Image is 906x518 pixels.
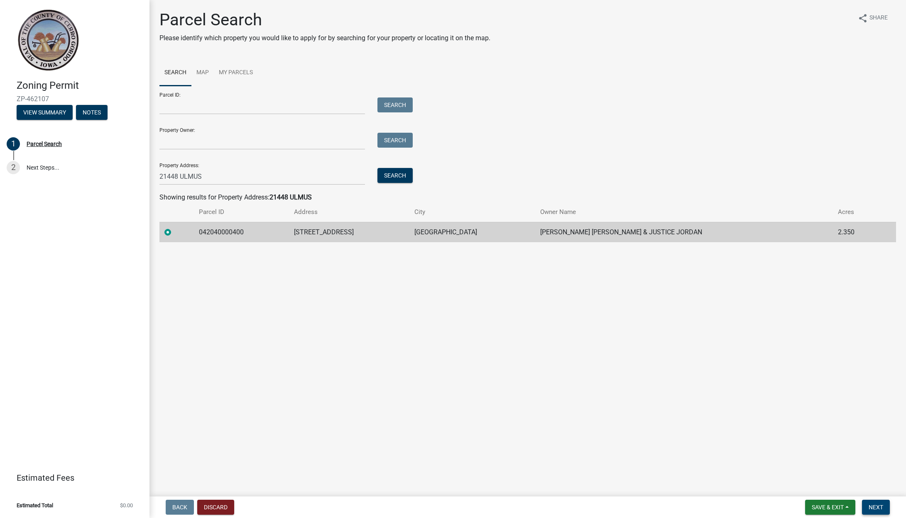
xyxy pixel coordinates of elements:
[159,60,191,86] a: Search
[194,202,289,222] th: Parcel ID
[172,504,187,511] span: Back
[869,13,888,23] span: Share
[812,504,844,511] span: Save & Exit
[862,500,890,515] button: Next
[17,95,133,103] span: ZP-462107
[851,10,894,26] button: shareShare
[27,141,62,147] div: Parcel Search
[159,10,490,30] h1: Parcel Search
[197,500,234,515] button: Discard
[7,161,20,174] div: 2
[76,109,108,116] wm-modal-confirm: Notes
[120,503,133,508] span: $0.00
[17,9,79,71] img: Cerro Gordo County, Iowa
[833,202,879,222] th: Acres
[289,222,410,242] td: [STREET_ADDRESS]
[833,222,879,242] td: 2.350
[17,80,143,92] h4: Zoning Permit
[858,13,868,23] i: share
[7,137,20,151] div: 1
[214,60,258,86] a: My Parcels
[159,192,896,202] div: Showing results for Property Address:
[377,168,413,183] button: Search
[17,109,73,116] wm-modal-confirm: Summary
[535,202,833,222] th: Owner Name
[159,33,490,43] p: Please identify which property you would like to apply for by searching for your property or loca...
[7,469,136,486] a: Estimated Fees
[289,202,410,222] th: Address
[377,133,413,148] button: Search
[409,222,535,242] td: [GEOGRAPHIC_DATA]
[409,202,535,222] th: City
[166,500,194,515] button: Back
[194,222,289,242] td: 042040000400
[17,503,53,508] span: Estimated Total
[269,193,312,201] strong: 21448 ULMUS
[76,105,108,120] button: Notes
[805,500,855,515] button: Save & Exit
[191,60,214,86] a: Map
[377,97,413,112] button: Search
[17,105,73,120] button: View Summary
[869,504,883,511] span: Next
[535,222,833,242] td: [PERSON_NAME] [PERSON_NAME] & JUSTICE JORDAN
